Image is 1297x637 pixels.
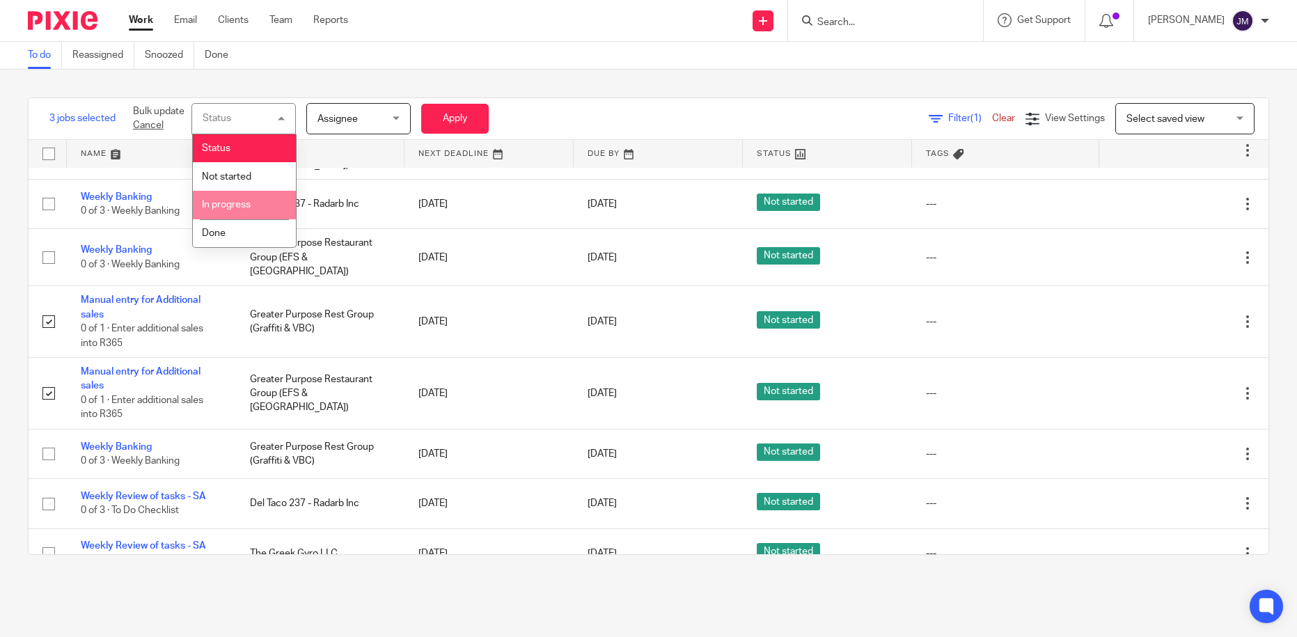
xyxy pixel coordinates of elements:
input: Search [816,17,941,29]
td: [DATE] [404,229,574,286]
img: Pixie [28,11,97,30]
span: 0 of 3 · Weekly Banking [81,260,180,269]
td: Del Taco 237 - Radarb Inc [236,479,405,528]
div: --- [926,251,1086,265]
span: 0 of 3 · Weekly Banking [81,456,180,466]
span: [DATE] [588,317,617,327]
span: [DATE] [588,199,617,209]
td: [DATE] [404,286,574,358]
td: Greater Purpose Rest Group (Graffiti & VBC) [236,429,405,478]
div: --- [926,496,1086,510]
span: Not started [202,172,251,182]
a: Weekly Review of tasks - SA [81,541,206,551]
td: Del Taco 237 - Radarb Inc [236,179,405,228]
div: --- [926,197,1086,211]
span: Not started [757,311,820,329]
a: Email [174,13,197,27]
td: Greater Purpose Restaurant Group (EFS & [GEOGRAPHIC_DATA]) [236,229,405,286]
span: 0 of 3 · To Do Checklist [81,506,179,516]
td: [DATE] [404,479,574,528]
a: Snoozed [145,42,194,69]
span: Status [202,143,230,153]
a: Weekly Banking [81,192,152,202]
span: 0 of 1 · Enter additional sales into R365 [81,395,203,420]
a: Done [205,42,239,69]
span: Not started [757,493,820,510]
p: Bulk update [133,104,184,133]
span: [DATE] [588,253,617,262]
td: Greater Purpose Restaurant Group (EFS & [GEOGRAPHIC_DATA]) [236,358,405,430]
div: --- [926,315,1086,329]
a: Weekly Review of tasks - SA [81,491,206,501]
span: [DATE] [588,449,617,459]
span: [DATE] [588,549,617,558]
td: The Greek Gyro LLC [236,528,405,578]
span: Assignee [317,114,358,124]
a: Work [129,13,153,27]
span: Select saved view [1126,114,1204,124]
span: Filter [948,113,992,123]
td: Greater Purpose Rest Group (Graffiti & VBC) [236,286,405,358]
span: Not started [757,247,820,265]
td: [DATE] [404,528,574,578]
span: Tags [926,150,950,157]
span: Not started [757,383,820,400]
div: --- [926,447,1086,461]
span: Get Support [1017,15,1071,25]
span: [DATE] [588,388,617,398]
a: Cancel [133,120,164,130]
span: View Settings [1045,113,1105,123]
a: Clients [218,13,249,27]
span: In progress [202,200,251,210]
a: Weekly Banking [81,442,152,452]
img: svg%3E [1232,10,1254,32]
a: Manual entry for Additional sales [81,295,201,319]
a: Reports [313,13,348,27]
span: [DATE] [588,498,617,508]
a: Clear [992,113,1015,123]
span: 3 jobs selected [49,111,116,125]
a: Manual entry for Additional sales [81,367,201,391]
span: Not started [757,194,820,211]
td: [DATE] [404,179,574,228]
div: --- [926,546,1086,560]
a: Reassigned [72,42,134,69]
span: (1) [970,113,982,123]
p: [PERSON_NAME] [1148,13,1225,27]
div: --- [926,386,1086,400]
span: Not started [757,443,820,461]
a: Team [269,13,292,27]
span: Not started [757,543,820,560]
span: 0 of 1 · Enter additional sales into R365 [81,324,203,348]
span: Done [202,228,226,238]
span: 0 of 3 · Weekly Banking [81,206,180,216]
a: Weekly Banking [81,245,152,255]
td: [DATE] [404,358,574,430]
td: [DATE] [404,429,574,478]
button: Apply [421,104,489,134]
div: Status [203,113,231,123]
a: To do [28,42,62,69]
